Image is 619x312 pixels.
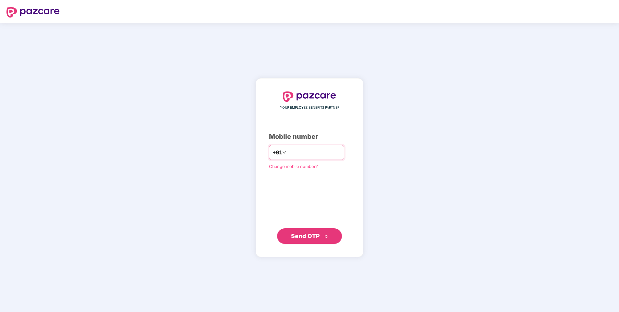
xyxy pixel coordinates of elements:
[283,91,336,102] img: logo
[277,228,342,244] button: Send OTPdouble-right
[269,164,318,169] a: Change mobile number?
[280,105,339,110] span: YOUR EMPLOYEE BENEFITS PARTNER
[6,7,60,18] img: logo
[269,132,350,142] div: Mobile number
[273,149,282,157] span: +91
[282,150,286,154] span: down
[324,234,328,239] span: double-right
[291,233,320,239] span: Send OTP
